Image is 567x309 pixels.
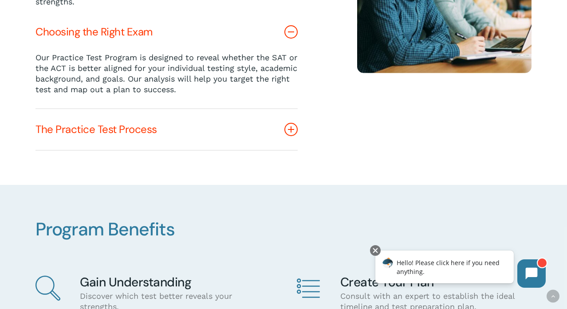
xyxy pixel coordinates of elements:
a: Choosing the Right Exam [35,12,298,52]
p: Our Practice Test Program is designed to reveal whether the SAT or the ACT is better aligned for ... [35,52,298,95]
h4: Gain Understanding [80,276,270,289]
h4: Create Your Plan [340,276,530,289]
span: Program Benefits [35,218,175,241]
a: The Practice Test Process [35,109,298,150]
iframe: Chatbot [366,243,555,297]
